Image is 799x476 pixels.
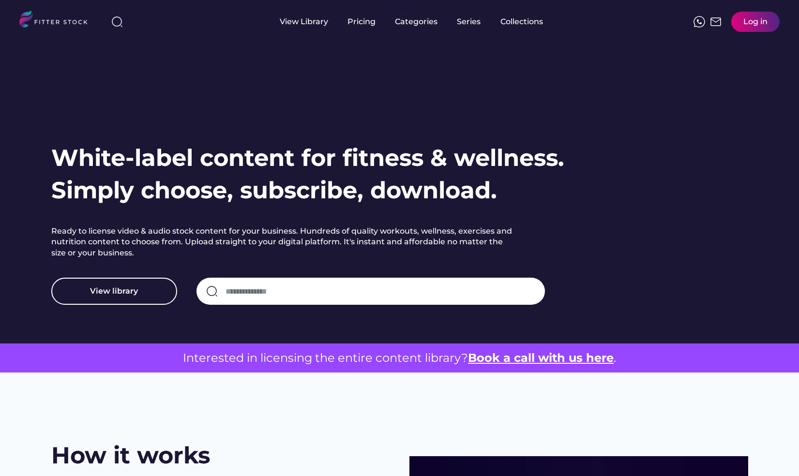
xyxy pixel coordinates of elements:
div: View Library [280,16,328,27]
img: search-normal%203.svg [111,16,123,28]
div: Collections [500,16,543,27]
h2: How it works [51,439,210,472]
h1: White-label content for fitness & wellness. Simply choose, subscribe, download. [51,142,564,207]
div: Log in [743,16,768,27]
h2: Ready to license video & audio stock content for your business. Hundreds of quality workouts, wel... [51,226,516,258]
img: Frame%2051.svg [710,16,722,28]
div: Pricing [347,16,376,27]
div: fvck [395,5,407,15]
a: Book a call with us here [468,351,614,365]
img: search-normal.svg [206,285,218,297]
img: meteor-icons_whatsapp%20%281%29.svg [693,16,705,28]
button: View library [51,278,177,305]
div: Series [457,16,481,27]
img: LOGO.svg [19,11,96,30]
div: Categories [395,16,437,27]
